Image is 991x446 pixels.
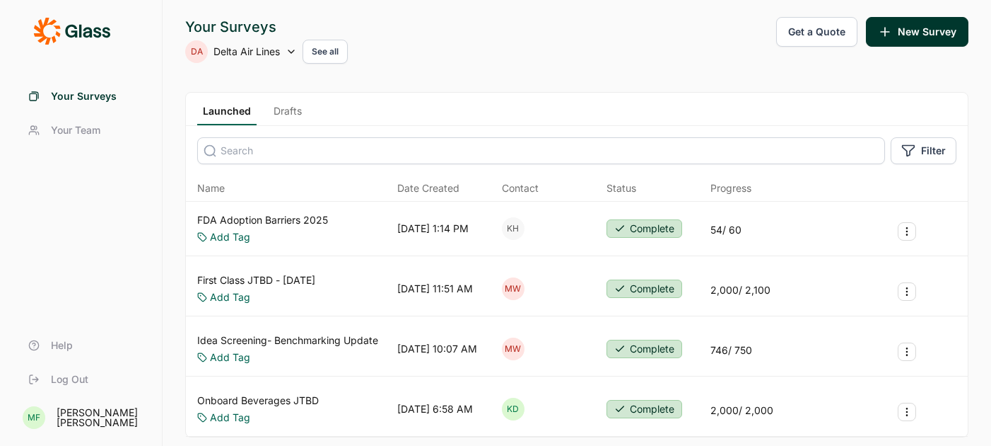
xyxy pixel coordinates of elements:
[210,290,250,304] a: Add Tag
[710,404,773,418] div: 2,000 / 2,000
[397,181,459,195] span: Date Created
[51,372,88,387] span: Log Out
[397,342,477,356] div: [DATE] 10:07 AM
[502,217,524,240] div: KH
[898,343,916,361] button: Survey Actions
[606,219,682,238] button: Complete
[185,40,208,63] div: DA
[891,137,956,164] button: Filter
[921,144,946,158] span: Filter
[710,343,752,358] div: 746 / 750
[606,181,636,195] div: Status
[303,40,348,64] button: See all
[502,181,539,195] div: Contact
[397,402,473,416] div: [DATE] 6:58 AM
[197,104,257,125] a: Launched
[898,222,916,241] button: Survey Actions
[185,17,348,37] div: Your Surveys
[397,222,469,236] div: [DATE] 1:14 PM
[213,45,280,59] span: Delta Air Lines
[866,17,968,47] button: New Survey
[197,137,885,164] input: Search
[776,17,857,47] button: Get a Quote
[23,406,45,429] div: MF
[710,283,770,297] div: 2,000 / 2,100
[197,394,319,408] a: Onboard Beverages JTBD
[606,280,682,298] button: Complete
[197,213,328,227] a: FDA Adoption Barriers 2025
[268,104,307,125] a: Drafts
[210,411,250,425] a: Add Tag
[57,408,145,428] div: [PERSON_NAME] [PERSON_NAME]
[51,338,73,353] span: Help
[502,398,524,421] div: KD
[197,333,378,348] a: Idea Screening- Benchmarking Update
[606,340,682,358] button: Complete
[606,400,682,418] button: Complete
[710,181,751,195] div: Progress
[197,273,315,287] a: First Class JTBD - [DATE]
[397,282,473,296] div: [DATE] 11:51 AM
[502,278,524,300] div: MW
[210,230,250,244] a: Add Tag
[51,123,100,137] span: Your Team
[502,338,524,360] div: MW
[710,223,741,237] div: 54 / 60
[197,181,225,195] span: Name
[210,350,250,365] a: Add Tag
[898,403,916,421] button: Survey Actions
[898,282,916,301] button: Survey Actions
[51,89,117,103] span: Your Surveys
